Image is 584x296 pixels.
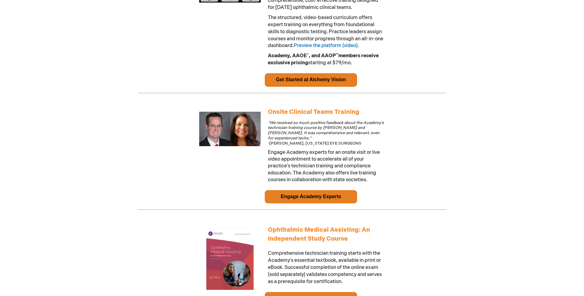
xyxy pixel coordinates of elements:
[268,120,384,146] em: “We received so much positive feedback about the Academy’s technician training course by [PERSON_...
[294,43,358,49] a: Preview the platform (video)
[268,250,382,284] span: Comprehensive technician training starts with the Academy's essential textbook, available in prin...
[336,53,338,57] sup: ™
[276,77,346,82] a: Get Started at Alchemy Vision
[199,142,261,147] a: Onsite Training and Private Consulting
[199,286,261,291] a: Ophthalmic Medical Assisting: An Independent Study Course
[268,53,379,66] strong: Academy, AAOE , and AAOP members receive exclusive pricing
[199,228,261,290] img: Ophthalmic Medical Assisting: An Independent Study Course
[268,53,379,66] span: starting at $79/mo.
[268,120,384,146] span: [PERSON_NAME], [US_STATE] EYE SURGEONS
[268,226,370,242] a: Ophthalmic Medical Assisting: An Independent Study Course
[268,108,359,116] a: Onsite Clinical Teams Training
[268,15,383,49] span: The structured, video-based curriculum offers expert training on everything from foundational ski...
[199,112,261,146] img: Onsite Training and Private Consulting
[268,150,380,183] span: Engage Academy experts for an onsite visit or live video appointment to accelerate all of your pr...
[281,194,341,199] a: Engage Academy Experts
[307,53,309,57] sup: ®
